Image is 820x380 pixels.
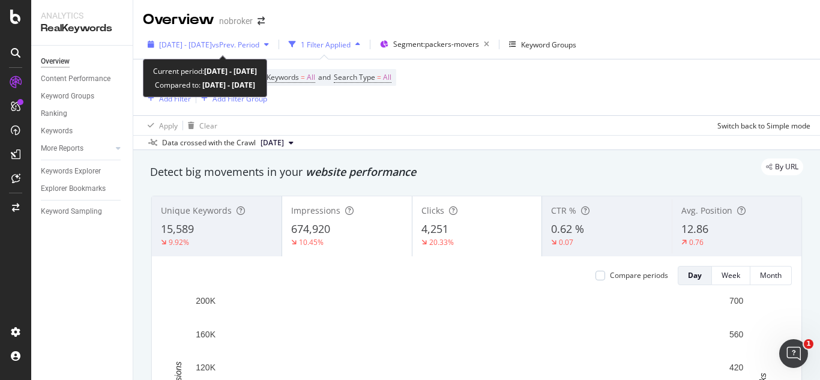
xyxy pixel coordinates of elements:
span: Unique Keywords [161,205,232,216]
a: Content Performance [41,73,124,85]
text: 560 [729,330,744,339]
div: 0.07 [559,237,573,247]
div: Compared to: [155,78,255,92]
div: RealKeywords [41,22,123,35]
div: Day [688,270,702,280]
div: Compare periods [610,270,668,280]
text: 200K [196,296,216,306]
span: All [383,69,391,86]
a: Keyword Sampling [41,205,124,218]
button: Clear [183,116,217,135]
b: [DATE] - [DATE] [204,66,257,76]
div: Ranking [41,107,67,120]
span: 4,251 [421,222,448,236]
a: Keyword Groups [41,90,124,103]
span: Avg. Position [681,205,732,216]
text: 120K [196,363,216,372]
span: Search Type [334,72,375,82]
span: 0.62 % [551,222,584,236]
div: Clear [199,121,217,131]
a: Keywords [41,125,124,137]
a: Overview [41,55,124,68]
button: Apply [143,116,178,135]
div: Keywords Explorer [41,165,101,178]
span: Impressions [291,205,340,216]
div: Add Filter Group [213,94,267,104]
div: 20.33% [429,237,454,247]
div: nobroker [219,15,253,27]
div: Keywords [41,125,73,137]
span: 12.86 [681,222,708,236]
a: Keywords Explorer [41,165,124,178]
span: = [301,72,305,82]
button: Add Filter Group [196,91,267,106]
text: 160K [196,330,216,339]
span: vs Prev. Period [212,40,259,50]
span: All [307,69,315,86]
div: Apply [159,121,178,131]
span: 2025 Aug. 4th [261,137,284,148]
iframe: Intercom live chat [779,339,808,368]
span: CTR % [551,205,576,216]
div: Data crossed with the Crawl [162,137,256,148]
div: Content Performance [41,73,110,85]
div: Add Filter [159,94,191,104]
div: Keyword Groups [521,40,576,50]
div: Keyword Sampling [41,205,102,218]
span: [DATE] - [DATE] [159,40,212,50]
span: By URL [775,163,798,170]
span: and [318,72,331,82]
span: 1 [804,339,813,349]
a: More Reports [41,142,112,155]
button: Week [712,266,750,285]
div: Overview [41,55,70,68]
span: Clicks [421,205,444,216]
button: 1 Filter Applied [284,35,365,54]
button: Month [750,266,792,285]
button: Day [678,266,712,285]
b: [DATE] - [DATE] [200,80,255,90]
div: Month [760,270,782,280]
div: Current period: [153,64,257,78]
span: = [377,72,381,82]
span: Keywords [267,72,299,82]
a: Ranking [41,107,124,120]
a: Explorer Bookmarks [41,182,124,195]
div: arrow-right-arrow-left [258,17,265,25]
text: 420 [729,363,744,372]
div: Week [722,270,740,280]
button: Switch back to Simple mode [713,116,810,135]
text: 700 [729,296,744,306]
button: [DATE] - [DATE]vsPrev. Period [143,35,274,54]
div: legacy label [761,158,803,175]
div: Keyword Groups [41,90,94,103]
span: Segment: packers-movers [393,39,479,49]
button: Segment:packers-movers [375,35,494,54]
div: 1 Filter Applied [301,40,351,50]
button: Keyword Groups [504,35,581,54]
div: More Reports [41,142,83,155]
div: Explorer Bookmarks [41,182,106,195]
button: [DATE] [256,136,298,150]
div: Analytics [41,10,123,22]
button: Add Filter [143,91,191,106]
div: 9.92% [169,237,189,247]
div: Overview [143,10,214,30]
span: 15,589 [161,222,194,236]
span: 674,920 [291,222,330,236]
div: Switch back to Simple mode [717,121,810,131]
div: 10.45% [299,237,324,247]
div: 0.76 [689,237,704,247]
